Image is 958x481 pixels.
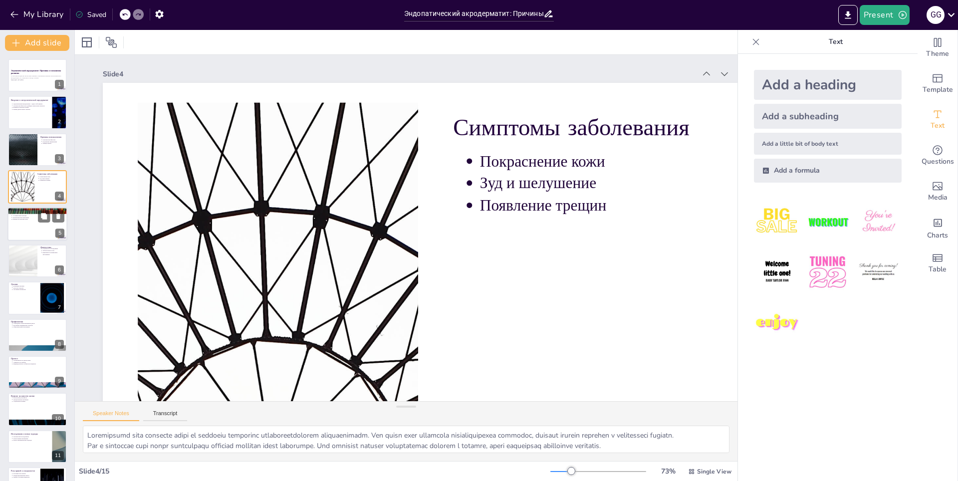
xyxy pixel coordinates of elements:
[923,84,953,95] span: Template
[79,34,95,50] div: Layout
[13,475,37,477] p: Междисциплинарная работа
[13,108,49,110] p: Ранняя диагностика и лечение
[39,180,64,182] p: Появление трещин
[8,244,67,277] div: https://cdn.sendsteps.com/images/logo/sendsteps_logo_white.pnghttps://cdn.sendsteps.com/images/lo...
[42,143,64,145] p: Дефицит цинка
[927,6,945,24] div: g g
[83,410,139,421] button: Speaker Notes
[39,176,64,178] p: Покраснение кожи
[8,356,67,389] div: 9
[8,430,67,463] div: 11
[804,199,851,245] img: 2.jpeg
[13,440,49,442] p: Новые терапевтические подходы
[42,249,64,251] p: Лабораторные тесты
[855,199,902,245] img: 3.jpeg
[55,265,64,274] div: 6
[79,467,550,476] div: Slide 4 / 15
[8,319,67,352] div: 8
[804,249,851,295] img: 5.jpeg
[860,5,910,25] button: Present
[656,467,680,476] div: 73 %
[143,410,188,421] button: Transcript
[39,178,64,180] p: Зуд и шелушение
[922,156,954,167] span: Questions
[11,69,61,75] strong: Эндопатический акродерматит: Причины и механизмы развития
[37,173,64,176] p: Симптомы заболевания
[10,209,64,212] p: Механизмы развития
[11,357,64,360] p: Прогноз
[11,75,64,79] p: В этой презентации мы рассмотрим причины и механизмы развития энтеропатического акродерматита, ег...
[13,322,64,324] p: Соблюдение сбалансированной диеты
[38,210,50,222] button: Duplicate Slide
[13,363,64,365] p: Индивидуальные особенности пациента
[11,283,37,286] p: Лечение
[931,120,945,131] span: Text
[55,229,64,238] div: 5
[918,66,958,102] div: Add ready made slides
[13,400,64,402] p: Социальная изоляция
[918,30,958,66] div: Change the overall theme
[42,251,64,255] p: Выявление аутоиммунных заболеваний
[13,361,64,363] p: Адекватность лечения
[13,359,64,361] p: Своевременность диагностики
[105,36,117,48] span: Position
[11,470,37,473] p: Роль врачей и специалистов
[52,451,64,460] div: 11
[926,48,949,59] span: Theme
[7,207,67,241] div: https://cdn.sendsteps.com/images/logo/sendsteps_logo_white.pnghttps://cdn.sendsteps.com/images/lo...
[55,340,64,349] div: 8
[754,133,902,155] div: Add a little bit of body text
[55,303,64,312] div: 7
[13,103,49,105] p: Эндопатический акродерматит - редкое заболевание
[7,6,68,22] button: My Library
[11,98,49,101] p: Введение в энтеропатический акродерматит
[55,154,64,163] div: 3
[40,136,64,139] p: Причины возникновения
[13,436,49,438] p: Генетические исследования
[12,215,64,217] p: Аутоиммунные реакции
[855,249,902,295] img: 6.jpeg
[11,394,64,397] p: Влияние на качество жизни
[754,300,800,346] img: 7.jpeg
[13,473,37,475] p: Ключевая роль врачей
[918,174,958,210] div: Add images, graphics, shapes or video
[404,6,543,21] input: Insert title
[754,70,902,100] div: Add a heading
[55,80,64,89] div: 1
[40,246,64,249] p: Диагностика
[8,96,67,129] div: https://cdn.sendsteps.com/images/logo/sendsteps_logo_white.pnghttps://cdn.sendsteps.com/images/lo...
[754,199,800,245] img: 1.jpeg
[12,217,64,219] p: Метаболические нарушения
[8,393,67,426] div: 10
[918,245,958,281] div: Add a table
[55,117,64,126] div: 2
[52,210,64,222] button: Delete Slide
[83,426,729,453] textarea: Loremipsumd sita consecte adipi el seddoeiu temporinc utlaboreetdolorem aliquaenimadm. Ven quisn ...
[487,207,759,344] p: Зуд и шелушение
[13,106,49,108] p: Влияние на качество жизни
[8,170,67,203] div: https://cdn.sendsteps.com/images/logo/sendsteps_logo_white.pnghttps://cdn.sendsteps.com/images/lo...
[13,477,37,479] p: Оценка состояния пациентов
[918,138,958,174] div: Get real-time input from your audience
[764,30,908,54] p: Text
[42,248,64,250] p: Клиническое обследование
[838,5,858,25] button: Export to PowerPoint
[754,159,902,183] div: Add a formula
[11,320,64,323] p: Профилактика
[13,105,49,107] p: Генетические факторы и дефицит питательных веществ
[496,187,768,324] p: Покраснение кожи
[13,289,37,291] p: Системные препараты
[12,218,64,220] p: Влияние на здоровье кожи
[11,433,49,436] p: Исследования и новые подходы
[13,324,64,326] p: Регулярные медицинские осмотры
[8,59,67,92] div: https://cdn.sendsteps.com/images/logo/sendsteps_logo_white.pnghttps://cdn.sendsteps.com/images/lo...
[8,281,67,314] div: 7
[928,192,948,203] span: Media
[918,210,958,245] div: Add charts and graphs
[55,377,64,386] div: 9
[483,140,785,298] p: Симптомы заболевания
[918,102,958,138] div: Add text boxes
[13,438,49,440] p: Молекулярные механизмы
[52,414,64,423] div: 10
[5,35,69,51] button: Add slide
